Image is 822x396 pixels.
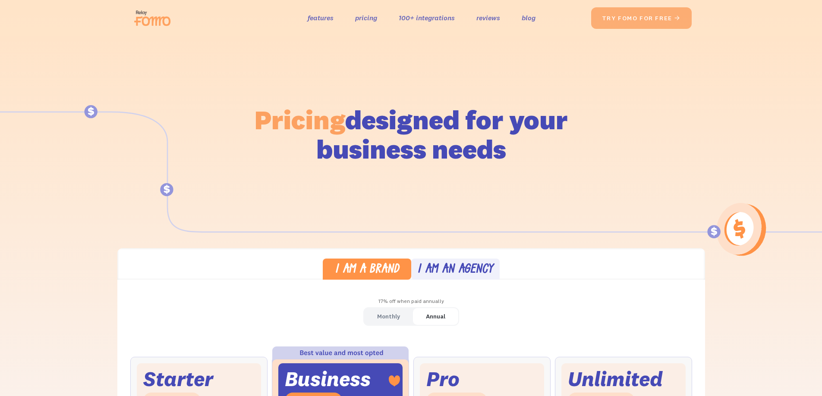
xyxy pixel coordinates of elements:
div: Business [285,370,371,388]
a: reviews [476,12,500,24]
a: blog [522,12,535,24]
a: try fomo for free [591,7,692,29]
div: I am an agency [417,264,493,276]
span:  [674,14,681,22]
a: pricing [355,12,377,24]
div: Annual [426,310,445,323]
span: Pricing [255,103,345,136]
a: 100+ integrations [399,12,455,24]
div: Pro [426,370,460,388]
a: features [308,12,334,24]
div: Starter [143,370,213,388]
h1: designed for your business needs [254,105,568,164]
div: Monthly [377,310,400,323]
div: 17% off when paid annually [117,295,705,308]
div: Unlimited [568,370,663,388]
div: I am a brand [335,264,399,276]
